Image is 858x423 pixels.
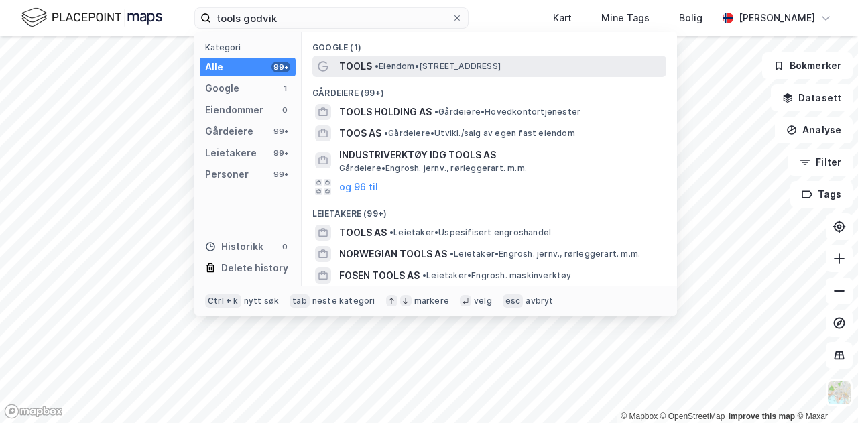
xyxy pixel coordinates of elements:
span: Gårdeiere • Hovedkontortjenester [434,107,580,117]
div: Gårdeiere (99+) [302,77,677,101]
span: TOOLS [339,58,372,74]
span: TOOLS AS [339,225,387,241]
span: • [422,270,426,280]
div: Ctrl + k [205,294,241,308]
span: Eiendom • [STREET_ADDRESS] [375,61,501,72]
iframe: Chat Widget [791,359,858,423]
div: Gårdeiere [205,123,253,139]
div: 99+ [271,169,290,180]
span: • [389,227,393,237]
button: og 96 til [339,179,378,195]
div: 0 [280,105,290,115]
div: Kategori [205,42,296,52]
div: velg [474,296,492,306]
div: Bolig [679,10,702,26]
div: 99+ [271,147,290,158]
span: NORWEGIAN TOOLS AS [339,246,447,262]
span: • [375,61,379,71]
span: Leietaker • Engrosh. maskinverktøy [422,270,572,281]
div: Kontrollprogram for chat [791,359,858,423]
div: 0 [280,241,290,252]
div: nytt søk [244,296,280,306]
img: logo.f888ab2527a4732fd821a326f86c7f29.svg [21,6,162,29]
button: Datasett [771,84,853,111]
div: Delete history [221,260,288,276]
span: • [450,249,454,259]
div: Mine Tags [601,10,650,26]
button: Analyse [775,117,853,143]
span: Leietaker • Engrosh. jernv., rørleggerart. m.m. [450,249,640,259]
span: • [434,107,438,117]
span: TOOLS HOLDING AS [339,104,432,120]
div: 1 [280,83,290,94]
span: Leietaker • Uspesifisert engroshandel [389,227,551,238]
a: OpenStreetMap [660,412,725,421]
span: FOSEN TOOLS AS [339,267,420,284]
div: 99+ [271,126,290,137]
button: Bokmerker [762,52,853,79]
div: Google [205,80,239,97]
a: Improve this map [729,412,795,421]
div: Historikk [205,239,263,255]
div: Eiendommer [205,102,263,118]
span: Gårdeiere • Engrosh. jernv., rørleggerart. m.m. [339,163,527,174]
span: • [384,128,388,138]
div: Leietakere [205,145,257,161]
div: Leietakere (99+) [302,198,677,222]
div: esc [503,294,524,308]
span: Gårdeiere • Utvikl./salg av egen fast eiendom [384,128,575,139]
div: Google (1) [302,32,677,56]
div: [PERSON_NAME] [739,10,815,26]
div: Personer [205,166,249,182]
a: Mapbox [621,412,658,421]
div: neste kategori [312,296,375,306]
div: Kart [553,10,572,26]
div: 99+ [271,62,290,72]
div: avbryt [526,296,553,306]
div: markere [414,296,449,306]
div: tab [290,294,310,308]
a: Mapbox homepage [4,404,63,419]
span: INDUSTRIVERKTØY IDG TOOLS AS [339,147,661,163]
input: Søk på adresse, matrikkel, gårdeiere, leietakere eller personer [211,8,452,28]
span: TOOS AS [339,125,381,141]
button: Tags [790,181,853,208]
button: Filter [788,149,853,176]
div: Alle [205,59,223,75]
